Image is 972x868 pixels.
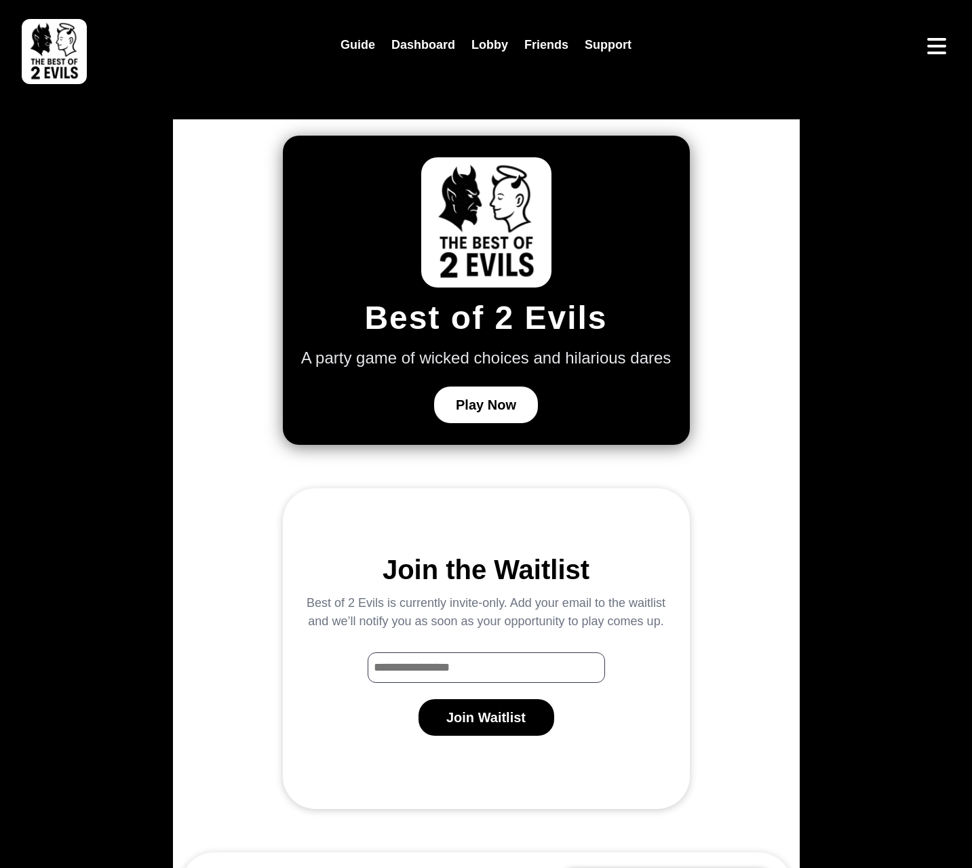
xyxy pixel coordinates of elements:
img: best of 2 evils logo [22,19,87,84]
a: Dashboard [383,31,463,60]
button: Play Now [434,387,538,423]
a: Support [577,31,640,60]
h2: Join the Waitlist [383,553,589,586]
img: Best of 2 Evils Logo [421,157,551,288]
a: Lobby [463,31,516,60]
button: Join Waitlist [419,699,554,736]
a: Friends [516,31,577,60]
button: Open menu [923,33,950,60]
input: Waitlist Email Input [368,652,605,683]
p: Best of 2 Evils is currently invite-only. Add your email to the waitlist and we’ll notify you as ... [305,594,668,631]
p: A party game of wicked choices and hilarious dares [301,346,672,370]
a: Guide [332,31,383,60]
h1: Best of 2 Evils [364,298,607,338]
